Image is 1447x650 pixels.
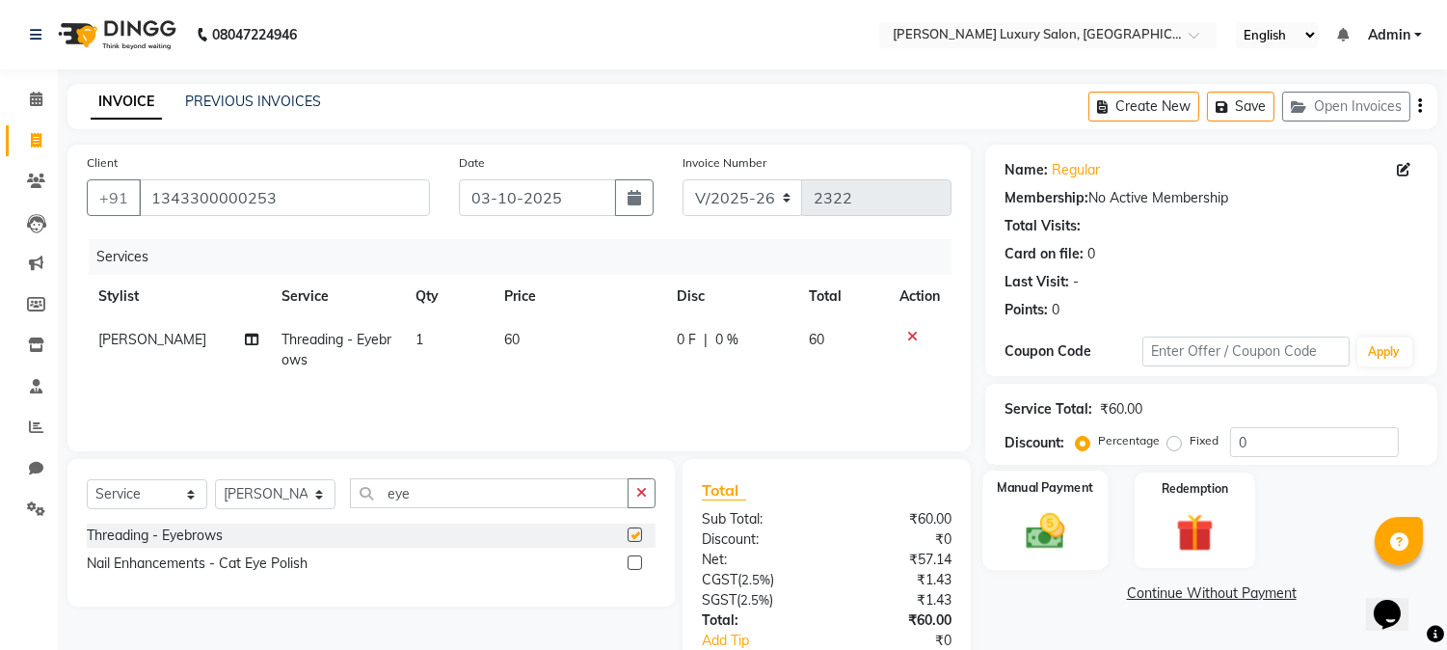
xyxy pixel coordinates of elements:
[459,154,485,172] label: Date
[827,610,967,631] div: ₹60.00
[704,330,708,350] span: |
[87,526,223,546] div: Threading - Eyebrows
[1005,272,1069,292] div: Last Visit:
[1368,25,1410,45] span: Admin
[98,331,206,348] span: [PERSON_NAME]
[1088,92,1199,122] button: Create New
[212,8,297,62] b: 08047224946
[687,550,827,570] div: Net:
[998,478,1094,497] label: Manual Payment
[1005,341,1142,362] div: Coupon Code
[493,275,665,318] th: Price
[702,480,746,501] span: Total
[139,179,430,216] input: Search by Name/Mobile/Email/Code
[1087,244,1095,264] div: 0
[687,590,827,610] div: ( )
[827,550,967,570] div: ₹57.14
[1005,188,1418,208] div: No Active Membership
[798,275,889,318] th: Total
[87,154,118,172] label: Client
[827,570,967,590] div: ₹1.43
[87,275,271,318] th: Stylist
[827,590,967,610] div: ₹1.43
[91,85,162,120] a: INVOICE
[687,509,827,529] div: Sub Total:
[1098,432,1160,449] label: Percentage
[989,583,1434,604] a: Continue Without Payment
[282,331,392,368] span: Threading - Eyebrows
[271,275,405,318] th: Service
[741,572,770,587] span: 2.5%
[687,570,827,590] div: ( )
[415,331,423,348] span: 1
[810,331,825,348] span: 60
[1052,300,1059,320] div: 0
[1100,399,1142,420] div: ₹60.00
[350,478,629,508] input: Search or Scan
[49,8,181,62] img: logo
[687,610,827,631] div: Total:
[740,592,769,608] span: 2.5%
[1142,337,1349,366] input: Enter Offer / Coupon Code
[1014,509,1078,555] img: _cash.svg
[1162,480,1228,498] label: Redemption
[665,275,797,318] th: Disc
[1282,92,1410,122] button: Open Invoices
[404,275,493,318] th: Qty
[683,154,766,172] label: Invoice Number
[1005,160,1048,180] div: Name:
[1073,272,1079,292] div: -
[504,331,520,348] span: 60
[87,554,308,574] div: Nail Enhancements - Cat Eye Polish
[1165,509,1225,556] img: _gift.svg
[827,529,967,550] div: ₹0
[827,509,967,529] div: ₹60.00
[1005,300,1048,320] div: Points:
[1005,244,1084,264] div: Card on file:
[1005,433,1064,453] div: Discount:
[687,529,827,550] div: Discount:
[888,275,951,318] th: Action
[185,93,321,110] a: PREVIOUS INVOICES
[1190,432,1219,449] label: Fixed
[677,330,696,350] span: 0 F
[702,571,737,588] span: CGST
[89,239,966,275] div: Services
[1005,216,1081,236] div: Total Visits:
[1357,338,1412,366] button: Apply
[1052,160,1100,180] a: Regular
[1207,92,1274,122] button: Save
[1005,188,1088,208] div: Membership:
[87,179,141,216] button: +91
[702,591,737,609] span: SGST
[715,330,738,350] span: 0 %
[1366,573,1428,631] iframe: chat widget
[1005,399,1092,420] div: Service Total:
